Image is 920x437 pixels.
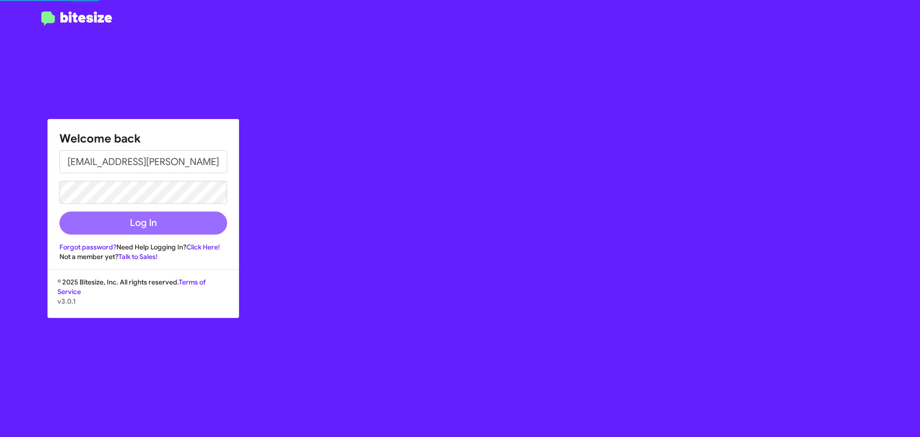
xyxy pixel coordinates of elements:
button: Log In [59,212,227,235]
a: Talk to Sales! [118,252,158,261]
h1: Welcome back [59,131,227,146]
p: v3.0.1 [57,296,229,306]
a: Forgot password? [59,243,116,251]
a: Click Here! [186,243,220,251]
div: Not a member yet? [59,252,227,261]
input: Email address [59,150,227,173]
div: Need Help Logging In? [59,242,227,252]
div: © 2025 Bitesize, Inc. All rights reserved. [48,277,239,318]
